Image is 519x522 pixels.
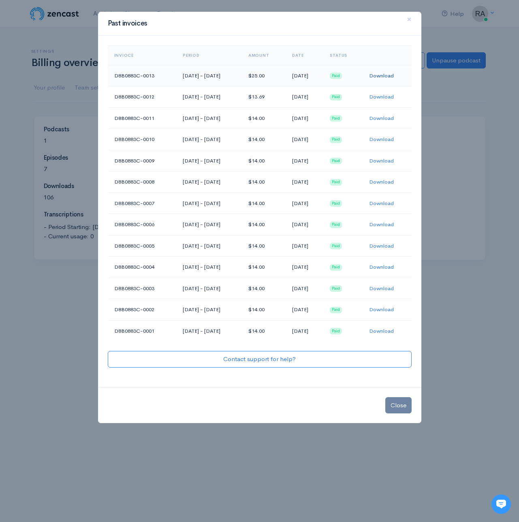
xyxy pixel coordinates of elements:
th: Amount [242,45,286,65]
th: Status [323,45,363,65]
td: [DATE] [286,235,323,257]
span: Paid [330,243,342,249]
td: $13.69 [242,86,286,108]
td: D8B0883C-0001 [108,320,177,341]
a: Download [369,242,394,249]
a: Download [369,93,394,100]
span: Paid [330,179,342,186]
td: $14.00 [242,235,286,257]
td: $25.00 [242,65,286,86]
td: D8B0883C-0008 [108,171,177,193]
span: Paid [330,200,342,207]
td: [DATE] [286,278,323,299]
td: [DATE] [286,129,323,150]
td: $14.00 [242,150,286,171]
a: Download [369,178,394,185]
td: D8B0883C-0005 [108,235,177,257]
iframe: gist-messenger-bubble-iframe [491,494,511,514]
input: Search articles [23,152,145,169]
td: [DATE] [286,193,323,214]
td: [DATE] [286,214,323,235]
td: $14.00 [242,278,286,299]
td: $14.00 [242,107,286,129]
td: D8B0883C-0010 [108,129,177,150]
td: [DATE] - [DATE] [176,320,242,341]
td: $14.00 [242,193,286,214]
td: [DATE] [286,86,323,108]
span: × [407,13,412,25]
td: [DATE] - [DATE] [176,129,242,150]
td: [DATE] - [DATE] [176,257,242,278]
td: D8B0883C-0013 [108,65,177,86]
td: [DATE] - [DATE] [176,299,242,321]
span: Paid [330,264,342,271]
a: Download [369,200,394,207]
h2: Just let us know if you need anything and we'll be happy to help! 🙂 [12,54,150,93]
td: [DATE] - [DATE] [176,278,242,299]
td: D8B0883C-0011 [108,107,177,129]
td: D8B0883C-0012 [108,86,177,108]
span: Paid [330,94,342,101]
a: Contact support for help? [108,351,412,368]
td: [DATE] - [DATE] [176,193,242,214]
td: [DATE] [286,150,323,171]
td: D8B0883C-0009 [108,150,177,171]
button: New conversation [13,107,150,124]
p: Find an answer quickly [11,139,151,149]
td: $14.00 [242,320,286,341]
span: Paid [330,115,342,122]
h1: Hi 👋 [12,39,150,52]
td: $14.00 [242,299,286,321]
td: [DATE] [286,171,323,193]
td: D8B0883C-0003 [108,278,177,299]
th: Date [286,45,323,65]
td: [DATE] [286,299,323,321]
span: Paid [330,158,342,164]
td: [DATE] - [DATE] [176,235,242,257]
td: [DATE] - [DATE] [176,107,242,129]
td: [DATE] [286,320,323,341]
td: [DATE] [286,65,323,86]
span: Paid [330,137,342,143]
td: [DATE] - [DATE] [176,150,242,171]
button: Close [385,397,412,414]
button: Close [397,9,421,31]
td: $14.00 [242,257,286,278]
h3: Past invoices [108,18,148,29]
th: Period [176,45,242,65]
span: Paid [330,285,342,292]
td: $14.00 [242,129,286,150]
td: [DATE] - [DATE] [176,171,242,193]
td: [DATE] [286,257,323,278]
a: Download [369,285,394,292]
a: Download [369,263,394,270]
td: D8B0883C-0004 [108,257,177,278]
span: Paid [330,222,342,228]
a: Download [369,157,394,164]
td: [DATE] - [DATE] [176,65,242,86]
a: Download [369,115,394,122]
span: Paid [330,307,342,313]
a: Download [369,327,394,334]
a: Download [369,221,394,228]
span: Paid [330,73,342,79]
td: D8B0883C-0006 [108,214,177,235]
td: [DATE] - [DATE] [176,214,242,235]
td: D8B0883C-0002 [108,299,177,321]
span: New conversation [52,112,97,119]
td: D8B0883C-0007 [108,193,177,214]
th: Invioce [108,45,177,65]
td: $14.00 [242,171,286,193]
a: Download [369,72,394,79]
td: [DATE] [286,107,323,129]
a: Download [369,306,394,313]
a: Download [369,136,394,143]
td: [DATE] - [DATE] [176,86,242,108]
span: Paid [330,328,342,334]
td: $14.00 [242,214,286,235]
